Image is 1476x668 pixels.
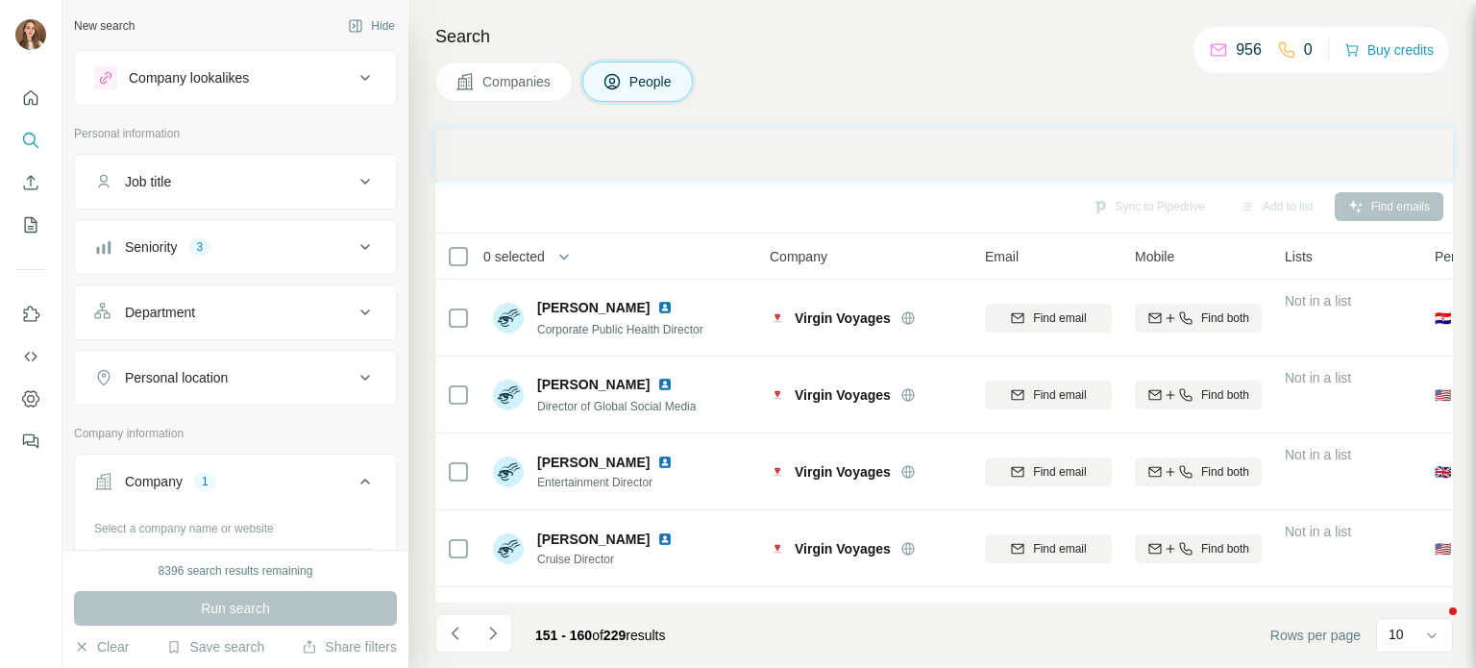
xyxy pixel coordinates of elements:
[1285,447,1351,462] span: Not in a list
[1344,37,1434,63] button: Buy credits
[15,424,46,458] button: Feedback
[75,355,396,401] button: Personal location
[15,81,46,115] button: Quick start
[1033,463,1086,481] span: Find email
[1435,309,1451,328] span: 🇭🇷
[1236,38,1262,62] p: 956
[537,551,680,568] span: Cruise Director
[1285,524,1351,539] span: Not in a list
[770,310,785,326] img: Logo of Virgin Voyages
[125,472,183,491] div: Company
[985,247,1019,266] span: Email
[657,377,673,392] img: LinkedIn logo
[537,400,696,413] span: Director of Global Social Media
[75,224,396,270] button: Seniority3
[75,159,396,205] button: Job title
[1435,385,1451,405] span: 🇺🇸
[194,473,216,490] div: 1
[493,303,524,334] img: Avatar
[1304,38,1313,62] p: 0
[1435,539,1451,558] span: 🇺🇸
[795,539,891,558] span: Virgin Voyages
[125,368,228,387] div: Personal location
[1285,293,1351,309] span: Not in a list
[74,17,135,35] div: New search
[1135,247,1174,266] span: Mobile
[770,541,785,557] img: Logo of Virgin Voyages
[1201,386,1249,404] span: Find both
[15,165,46,200] button: Enrich CSV
[125,303,195,322] div: Department
[159,562,313,580] div: 8396 search results remaining
[770,387,785,403] img: Logo of Virgin Voyages
[537,323,703,336] span: Corporate Public Health Director
[1285,247,1313,266] span: Lists
[1285,370,1351,385] span: Not in a list
[1270,626,1361,645] span: Rows per page
[795,385,891,405] span: Virgin Voyages
[125,237,177,257] div: Seniority
[75,289,396,335] button: Department
[74,425,397,442] p: Company information
[15,123,46,158] button: Search
[592,628,603,643] span: of
[1201,463,1249,481] span: Find both
[1201,309,1249,327] span: Find both
[493,457,524,487] img: Avatar
[493,533,524,564] img: Avatar
[1135,458,1262,486] button: Find both
[629,72,674,91] span: People
[334,12,408,40] button: Hide
[15,382,46,416] button: Dashboard
[1389,625,1404,644] p: 10
[15,208,46,242] button: My lists
[535,628,665,643] span: results
[435,23,1453,50] h4: Search
[435,129,1453,180] iframe: Banner
[1135,381,1262,409] button: Find both
[985,458,1112,486] button: Find email
[537,474,680,491] span: Entertainment Director
[1135,534,1262,563] button: Find both
[537,375,650,394] span: [PERSON_NAME]
[474,614,512,653] button: Navigate to next page
[535,628,592,643] span: 151 - 160
[1033,386,1086,404] span: Find email
[770,247,827,266] span: Company
[657,532,673,547] img: LinkedIn logo
[493,380,524,410] img: Avatar
[125,172,171,191] div: Job title
[15,339,46,374] button: Use Surfe API
[75,55,396,101] button: Company lookalikes
[795,309,891,328] span: Virgin Voyages
[603,628,626,643] span: 229
[657,455,673,470] img: LinkedIn logo
[1285,601,1351,616] span: Not in a list
[795,462,891,482] span: Virgin Voyages
[166,637,264,656] button: Save search
[75,458,396,512] button: Company1
[537,298,650,317] span: [PERSON_NAME]
[15,297,46,332] button: Use Surfe on LinkedIn
[129,68,249,87] div: Company lookalikes
[1201,540,1249,557] span: Find both
[985,304,1112,333] button: Find email
[483,247,545,266] span: 0 selected
[1033,540,1086,557] span: Find email
[1033,309,1086,327] span: Find email
[1411,603,1457,649] iframe: Intercom live chat
[74,125,397,142] p: Personal information
[482,72,553,91] span: Companies
[302,637,397,656] button: Share filters
[985,381,1112,409] button: Find email
[537,530,650,549] span: [PERSON_NAME]
[1435,462,1451,482] span: 🇬🇧
[435,614,474,653] button: Navigate to previous page
[188,238,210,256] div: 3
[657,300,673,315] img: LinkedIn logo
[74,637,129,656] button: Clear
[537,453,650,472] span: [PERSON_NAME]
[985,534,1112,563] button: Find email
[770,464,785,480] img: Logo of Virgin Voyages
[94,512,377,537] div: Select a company name or website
